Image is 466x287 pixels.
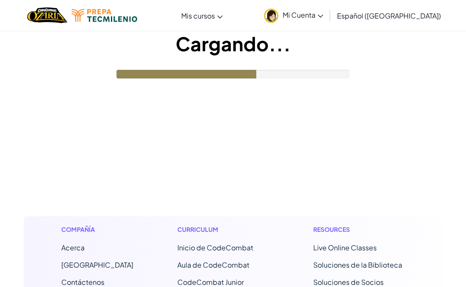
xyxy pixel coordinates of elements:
[27,6,67,24] a: Ozaria by CodeCombat logo
[61,225,133,234] h1: Compañía
[333,4,445,27] a: Español ([GEOGRAPHIC_DATA])
[337,11,441,20] span: Español ([GEOGRAPHIC_DATA])
[177,243,253,252] span: Inicio de CodeCombat
[313,278,384,287] a: Soluciones de Socios
[61,278,104,287] span: Contáctenos
[72,9,137,22] img: Tecmilenio logo
[177,278,244,287] a: CodeCombat Junior
[177,260,249,269] a: Aula de CodeCombat
[61,260,133,269] a: [GEOGRAPHIC_DATA]
[181,11,215,20] span: Mis cursos
[177,4,227,27] a: Mis cursos
[61,243,85,252] a: Acerca
[27,6,67,24] img: Home
[313,225,405,234] h1: Resources
[313,260,402,269] a: Soluciones de la Biblioteca
[283,10,323,19] span: Mi Cuenta
[264,9,278,23] img: avatar
[313,243,377,252] a: Live Online Classes
[177,225,269,234] h1: Curriculum
[260,2,327,29] a: Mi Cuenta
